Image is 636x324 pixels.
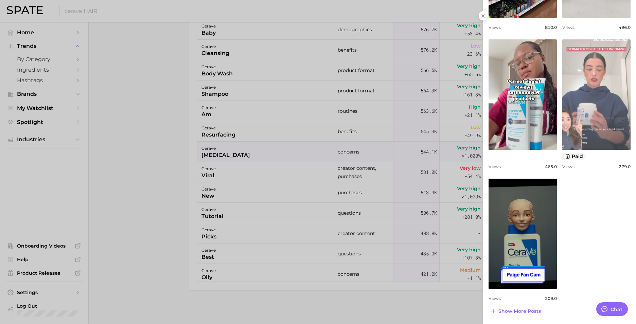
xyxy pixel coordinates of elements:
[545,25,557,30] span: 810.0
[619,164,631,169] span: 279.0
[562,164,575,169] span: Views
[489,296,501,301] span: Views
[545,164,557,169] span: 465.0
[489,25,501,30] span: Views
[562,25,575,30] span: Views
[489,164,501,169] span: Views
[498,308,541,314] span: Show more posts
[619,25,631,30] span: 496.0
[489,306,543,316] button: Show more posts
[545,296,557,301] span: 209.0
[562,153,586,160] button: paid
